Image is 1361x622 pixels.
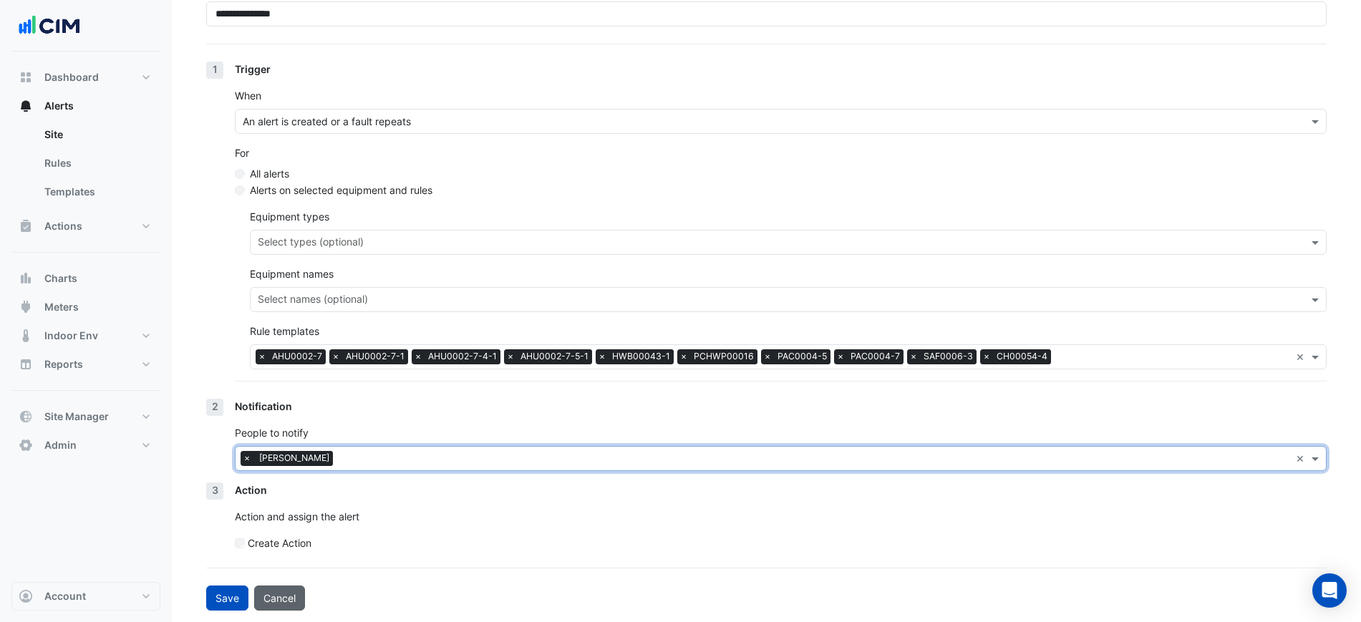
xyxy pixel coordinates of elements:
span: Clear [1296,451,1308,466]
span: Actions [44,219,82,233]
button: Reports [11,350,160,379]
app-icon: Indoor Env [19,329,33,343]
button: Charts [11,264,160,293]
button: Dashboard [11,63,160,92]
app-icon: Charts [19,271,33,286]
app-icon: Site Manager [19,409,33,424]
a: Templates [33,178,160,206]
div: 3 [206,482,223,500]
button: Save [206,585,248,611]
span: × [907,349,920,364]
span: AHU0002-7 [268,349,326,364]
span: AHU0002-7-1 [342,349,408,364]
span: Indoor Env [44,329,98,343]
span: × [412,349,425,364]
span: Reports [44,357,83,371]
div: Action [235,482,1327,497]
span: PAC0004-7 [847,349,904,364]
span: × [596,349,609,364]
button: Cancel [254,585,305,611]
label: For [235,145,249,160]
div: Open Intercom Messenger [1312,573,1347,608]
span: × [256,349,268,364]
span: AHU0002-7-4-1 [425,349,500,364]
a: Site [33,120,160,149]
span: Site Manager [44,409,109,424]
span: × [504,349,517,364]
span: × [834,349,847,364]
span: × [980,349,993,364]
span: Charts [44,271,77,286]
label: Rule templates [250,324,319,339]
span: Admin [44,438,77,452]
span: Clear [1296,349,1308,364]
label: Create Action [248,535,311,550]
div: 1 [206,62,223,79]
span: AHU0002-7-5-1 [517,349,592,364]
p: Action and assign the alert [235,509,1327,524]
span: CH00054-4 [993,349,1051,364]
span: [PERSON_NAME] [256,451,333,465]
label: When [235,88,261,103]
span: × [761,349,774,364]
label: People to notify [235,425,309,440]
app-icon: Meters [19,300,33,314]
button: Account [11,582,160,611]
img: Company Logo [17,11,82,40]
div: Alerts [11,120,160,212]
span: SAF0006-3 [920,349,977,364]
button: Site Manager [11,402,160,431]
app-icon: Reports [19,357,33,371]
div: 2 [206,399,223,416]
div: Trigger [235,62,1327,77]
span: Account [44,589,86,603]
span: × [677,349,690,364]
label: Alerts on selected equipment and rules [250,183,432,198]
button: Admin [11,431,160,460]
span: PAC0004-5 [774,349,830,364]
span: Alerts [44,99,74,113]
app-icon: Dashboard [19,70,33,84]
span: Meters [44,300,79,314]
app-icon: Alerts [19,99,33,113]
span: × [241,451,253,465]
span: Dashboard [44,70,99,84]
a: Rules [33,149,160,178]
button: Actions [11,212,160,240]
span: × [329,349,342,364]
button: Meters [11,293,160,321]
label: Equipment names [250,266,334,281]
app-icon: Actions [19,219,33,233]
label: Equipment types [250,209,329,224]
label: All alerts [250,166,289,181]
span: PCHWP00016 [690,349,757,364]
button: Indoor Env [11,321,160,350]
span: HWB00043-1 [609,349,674,364]
app-icon: Admin [19,438,33,452]
div: Select names (optional) [256,291,368,310]
div: Select types (optional) [256,234,364,253]
div: Notification [235,399,1327,414]
button: Alerts [11,92,160,120]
